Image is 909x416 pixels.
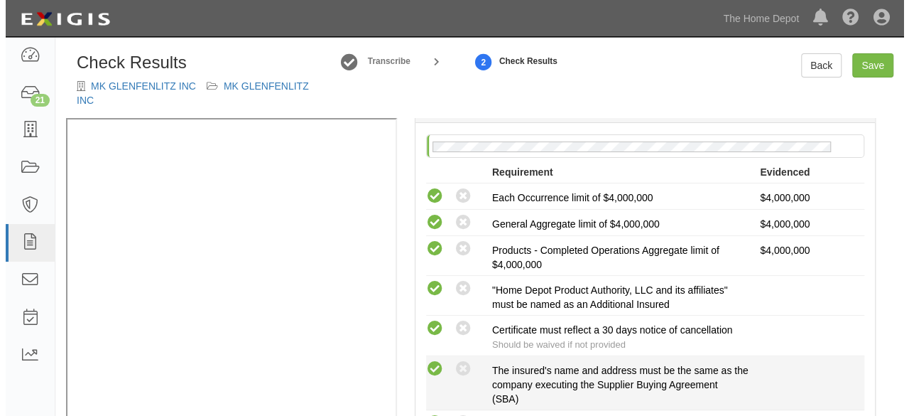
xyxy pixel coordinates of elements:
[754,243,820,257] p: $4,000,000
[449,320,467,338] i: Non-Compliant
[420,361,438,378] i: Compliant
[486,192,647,203] span: Each Occurrence limit of $4,000,000
[486,284,722,310] span: "Home Depot Product Authority, LLC and its affiliates" must be named as an Additional Insured
[449,361,467,378] i: Non-Compliant
[486,166,548,178] strong: Requirement
[486,245,714,270] span: Products - Completed Operations Aggregate limit of $4,000,000
[362,56,405,66] small: Transcribe
[486,365,743,405] span: The insured's name and address must be the same as the company executing the Supplier Buying Agre...
[754,166,804,178] strong: Evidenced
[359,55,405,66] a: Transcribe
[420,320,438,338] i: Compliant
[449,188,467,206] i: This compliance result is calculated automatically and cannot be changed
[25,94,44,107] div: 21
[486,339,620,350] span: Should be waived if not provided
[449,280,467,298] i: Non-Compliant
[333,46,354,77] a: Edit Document
[449,240,467,258] i: This compliance result is calculated automatically and cannot be changed
[71,80,303,106] a: MK GLENFENLITZ INC
[420,280,438,298] i: Compliant
[486,218,654,230] span: General Aggregate limit of $4,000,000
[837,10,854,27] i: Help Center - Complianz
[420,214,438,232] i: This compliance result is calculated automatically and cannot be changed
[847,53,888,78] a: Save
[494,56,552,66] small: Check Results
[754,191,820,205] p: $4,000,000
[467,46,489,77] a: 2
[420,240,438,258] i: This compliance result is calculated automatically and cannot be changed
[11,6,109,32] img: logo-5460c22ac91f19d4615b14bd174203de0afe785f0fc80cf4dbbc73dc1793850b.png
[486,324,727,336] span: Certificate must reflect a 30 days notice of cancellation
[795,53,836,78] a: Back
[71,53,322,72] h1: Check Results
[449,214,467,232] i: This compliance result is calculated automatically and cannot be changed
[710,4,800,33] a: The Home Depot
[85,80,190,92] a: MK GLENFENLITZ INC
[420,188,438,206] i: This compliance result is calculated automatically and cannot be changed
[467,54,489,71] strong: 2
[754,217,820,231] p: $4,000,000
